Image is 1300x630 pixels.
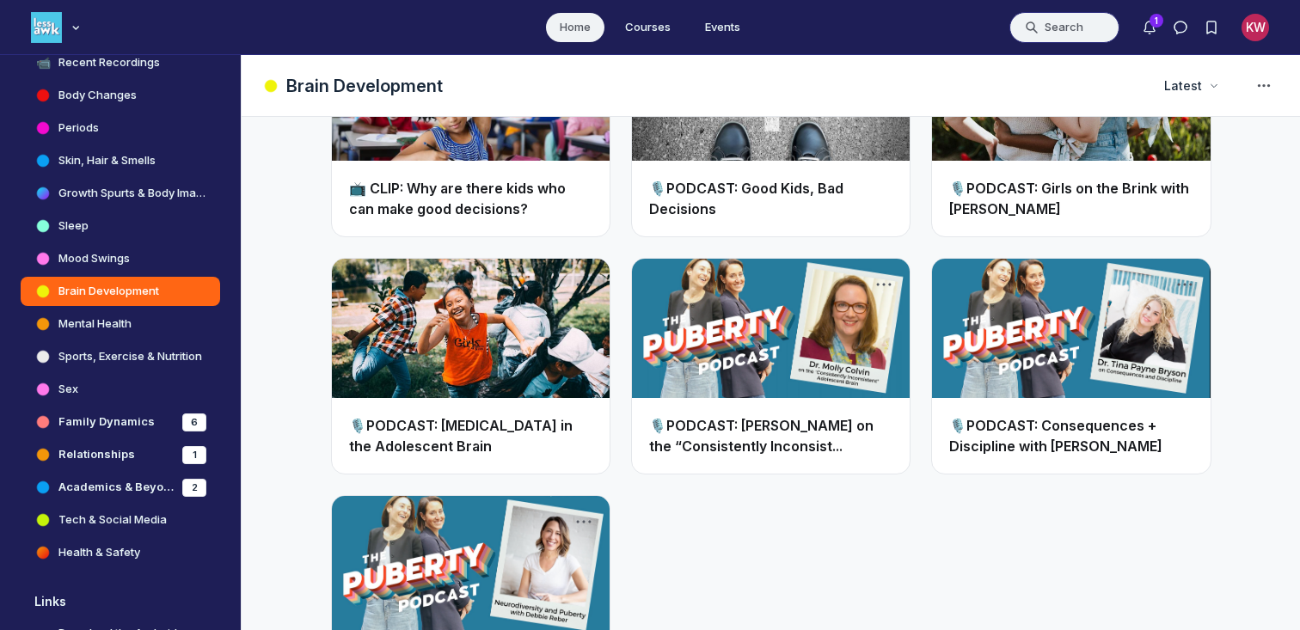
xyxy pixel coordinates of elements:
[58,54,160,71] h4: Recent Recordings
[21,244,220,273] a: Mood Swings
[1242,14,1269,41] div: KW
[58,511,167,529] h4: Tech & Social Media
[58,315,132,333] h4: Mental Health
[691,13,754,42] a: Events
[21,407,220,437] a: Family Dynamics6
[58,217,89,235] h4: Sleep
[21,375,220,404] a: Sex
[58,381,78,398] h4: Sex
[611,13,684,42] a: Courses
[1242,14,1269,41] button: User menu options
[58,413,155,431] h4: Family Dynamics
[21,342,220,371] a: Sports, Exercise & Nutrition
[58,119,99,137] h4: Periods
[58,250,130,267] h4: Mood Swings
[21,179,220,208] a: Growth Spurts & Body Image
[21,48,220,77] a: 📹Recent Recordings
[58,152,156,169] h4: Skin, Hair & Smells
[1165,12,1196,43] button: Direct messages
[182,446,206,464] div: 1
[1009,12,1119,43] button: Search
[182,479,206,497] div: 2
[21,211,220,241] a: Sleep
[21,309,220,339] a: Mental Health
[21,538,220,567] a: Health & Safety
[949,180,1189,217] a: 🎙️PODCAST: Girls on the Brink with [PERSON_NAME]
[649,180,843,217] a: 🎙️PODCAST: Good Kids, Bad Decisions
[546,13,604,42] a: Home
[34,54,52,71] span: 📹
[21,146,220,175] a: Skin, Hair & Smells
[58,446,135,463] h4: Relationships
[21,440,220,469] a: Relationships1
[286,74,443,98] h1: Brain Development
[1173,272,1197,297] button: Post actions
[1134,12,1165,43] button: Notifications
[572,272,596,297] button: Post actions
[182,413,206,431] div: 6
[21,505,220,535] a: Tech & Social Media
[872,272,896,297] button: Post actions
[31,12,62,43] img: Less Awkward Hub logo
[21,113,220,143] a: Periods
[349,417,573,455] a: 🎙️PODCAST: [MEDICAL_DATA] in the Adolescent Brain
[58,283,159,300] h4: Brain Development
[242,55,1300,117] header: Page Header
[58,479,175,496] h4: Academics & Beyond
[21,81,220,110] a: Body Changes
[1164,77,1202,95] span: Latest
[58,87,137,104] h4: Body Changes
[649,417,874,455] a: 🎙️PODCAST: [PERSON_NAME] on the “Consistently Inconsist...
[1196,12,1227,43] button: Bookmarks
[949,417,1162,455] a: 🎙️PODCAST: Consequences + Discipline with [PERSON_NAME]
[31,10,84,45] button: Less Awkward Hub logo
[21,277,220,306] a: Brain Development
[58,185,206,202] h4: Growth Spurts & Body Image
[1254,76,1274,96] svg: Space settings
[572,510,596,534] button: Post actions
[58,348,202,365] h4: Sports, Exercise & Nutrition
[21,473,220,502] a: Academics & Beyond2
[21,588,220,615] button: LinksExpand links
[349,180,566,217] a: 📺 CLIP: Why are there kids who can make good decisions?
[34,593,66,610] span: Links
[1248,70,1279,101] button: Space settings
[58,544,140,561] h4: Health & Safety
[1154,70,1228,101] button: Latest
